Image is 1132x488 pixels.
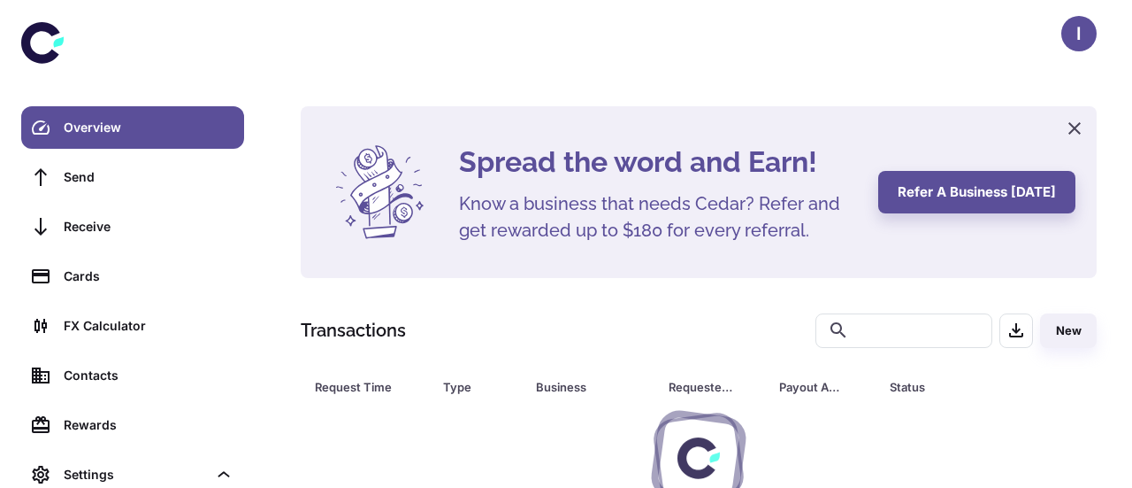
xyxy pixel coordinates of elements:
[878,171,1075,213] button: Refer a business [DATE]
[1040,314,1097,348] button: New
[21,205,244,248] a: Receive
[21,305,244,347] a: FX Calculator
[64,118,233,137] div: Overview
[443,375,515,399] span: Type
[669,375,735,399] div: Requested Amount
[443,375,492,399] div: Type
[779,375,868,399] span: Payout Amount
[21,404,244,446] a: Rewards
[21,354,244,397] a: Contacts
[64,316,233,336] div: FX Calculator
[890,375,1023,399] span: Status
[64,217,233,236] div: Receive
[459,141,857,183] h4: Spread the word and Earn!
[890,375,1000,399] div: Status
[779,375,845,399] div: Payout Amount
[21,106,244,149] a: Overview
[315,375,399,399] div: Request Time
[64,465,207,484] div: Settings
[21,255,244,298] a: Cards
[64,366,233,385] div: Contacts
[1061,16,1097,51] button: I
[669,375,758,399] span: Requested Amount
[21,156,244,198] a: Send
[315,375,422,399] span: Request Time
[64,415,233,435] div: Rewards
[64,267,233,286] div: Cards
[64,167,233,187] div: Send
[459,190,857,244] h5: Know a business that needs Cedar? Refer and get rewarded up to $180 for every referral.
[301,317,406,344] h1: Transactions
